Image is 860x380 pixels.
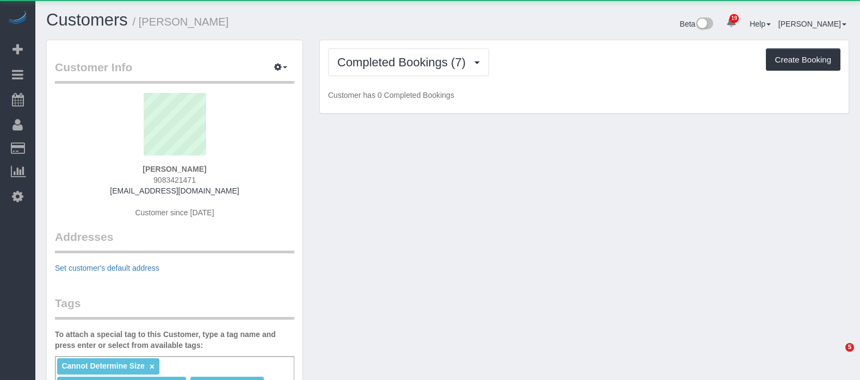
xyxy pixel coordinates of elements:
button: Completed Bookings (7) [328,48,489,76]
a: 19 [721,11,742,35]
span: Customer since [DATE] [135,208,214,217]
span: Completed Bookings (7) [337,55,471,69]
button: Create Booking [766,48,840,71]
a: Help [750,20,771,28]
legend: Customer Info [55,59,294,84]
img: New interface [695,17,713,32]
span: Cannot Determine Size [61,362,144,370]
a: [EMAIL_ADDRESS][DOMAIN_NAME] [110,186,239,195]
a: × [150,362,154,371]
a: Set customer's default address [55,264,159,272]
span: 5 [845,343,854,352]
span: 19 [729,14,739,23]
legend: Tags [55,295,294,320]
a: [PERSON_NAME] [778,20,846,28]
span: 9083421471 [153,176,196,184]
p: Customer has 0 Completed Bookings [328,90,840,101]
label: To attach a special tag to this Customer, type a tag name and press enter or select from availabl... [55,329,294,351]
a: Beta [680,20,714,28]
iframe: Intercom live chat [823,343,849,369]
strong: [PERSON_NAME] [143,165,206,173]
a: Customers [46,10,128,29]
small: / [PERSON_NAME] [133,16,229,28]
img: Automaid Logo [7,11,28,26]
